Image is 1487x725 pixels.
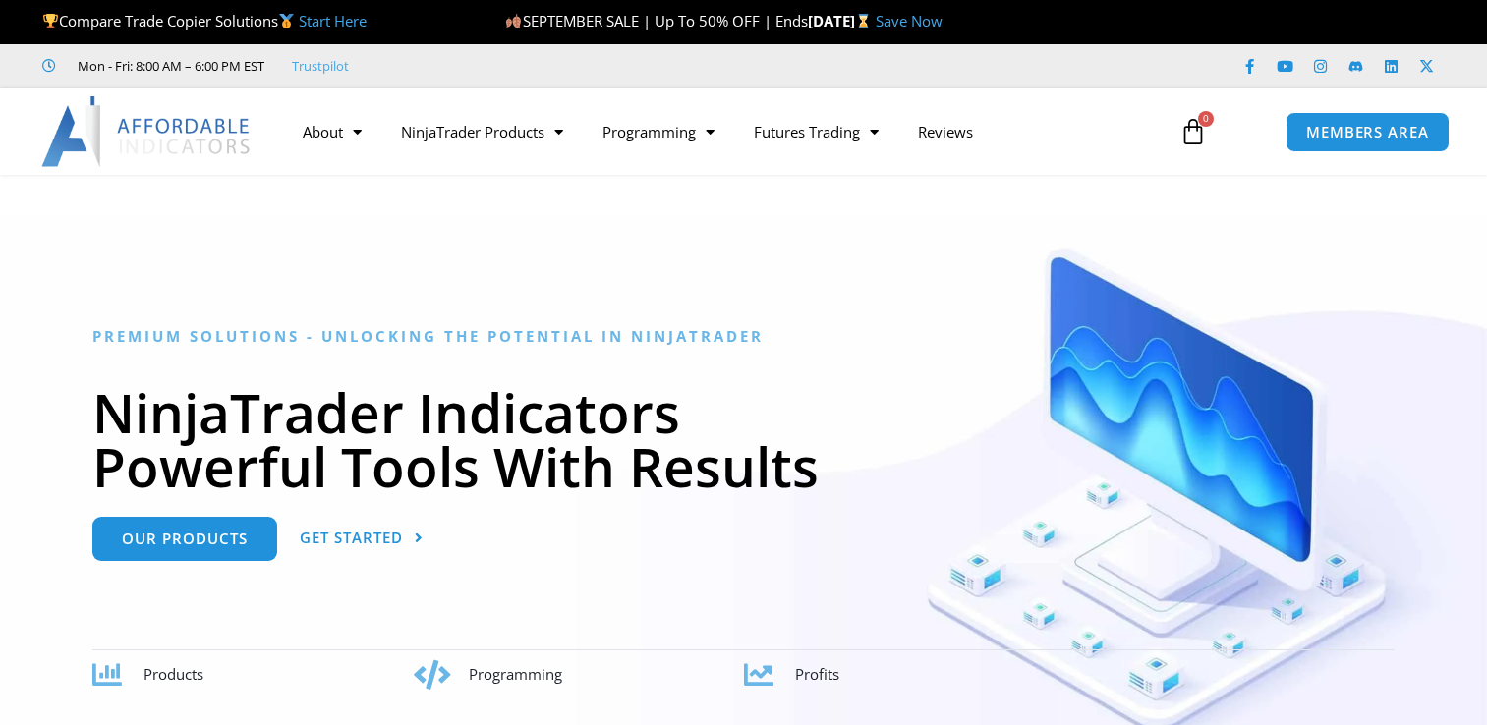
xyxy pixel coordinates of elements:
span: Products [143,664,203,684]
a: Get Started [300,517,424,561]
nav: Menu [283,109,1161,154]
span: Programming [469,664,562,684]
span: Compare Trade Copier Solutions [42,11,367,30]
a: Start Here [299,11,367,30]
a: About [283,109,381,154]
a: Our Products [92,517,277,561]
span: Mon - Fri: 8:00 AM – 6:00 PM EST [73,54,264,78]
span: Get Started [300,530,403,545]
img: LogoAI | Affordable Indicators – NinjaTrader [41,96,253,167]
a: Trustpilot [292,54,349,78]
img: 🏆 [43,14,58,28]
span: 0 [1198,111,1214,127]
h6: Premium Solutions - Unlocking the Potential in NinjaTrader [92,327,1395,346]
a: Reviews [898,109,993,154]
span: MEMBERS AREA [1306,125,1429,139]
strong: [DATE] [808,11,876,30]
a: Save Now [876,11,943,30]
img: 🍂 [506,14,521,28]
span: Our Products [122,531,248,546]
a: 0 [1150,103,1236,160]
a: NinjaTrader Products [381,109,583,154]
img: 🥇 [279,14,294,28]
a: MEMBERS AREA [1286,112,1450,152]
img: ⌛ [856,14,871,28]
h1: NinjaTrader Indicators Powerful Tools With Results [92,385,1395,493]
span: Profits [795,664,839,684]
a: Futures Trading [734,109,898,154]
a: Programming [583,109,734,154]
span: SEPTEMBER SALE | Up To 50% OFF | Ends [505,11,807,30]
